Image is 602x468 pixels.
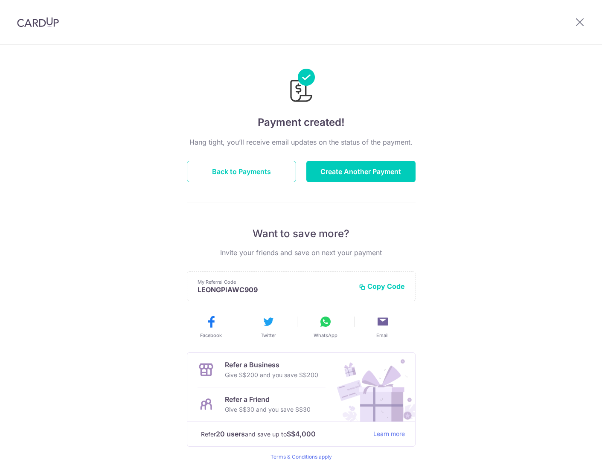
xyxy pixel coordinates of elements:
[373,429,405,439] a: Learn more
[198,285,352,294] p: LEONGPIAWC909
[187,137,416,147] p: Hang tight, you’ll receive email updates on the status of the payment.
[306,161,416,182] button: Create Another Payment
[186,315,236,339] button: Facebook
[261,332,276,339] span: Twitter
[187,227,416,241] p: Want to save more?
[225,370,318,380] p: Give S$200 and you save S$200
[216,429,245,439] strong: 20 users
[187,161,296,182] button: Back to Payments
[300,315,351,339] button: WhatsApp
[329,353,415,421] img: Refer
[314,332,337,339] span: WhatsApp
[288,69,315,105] img: Payments
[200,332,222,339] span: Facebook
[358,315,408,339] button: Email
[225,404,311,415] p: Give S$30 and you save S$30
[270,453,332,460] a: Terms & Conditions apply
[243,315,294,339] button: Twitter
[17,17,59,27] img: CardUp
[201,429,366,439] p: Refer and save up to
[225,394,311,404] p: Refer a Friend
[376,332,389,339] span: Email
[198,279,352,285] p: My Referral Code
[359,282,405,291] button: Copy Code
[187,115,416,130] h4: Payment created!
[225,360,318,370] p: Refer a Business
[287,429,316,439] strong: S$4,000
[187,247,416,258] p: Invite your friends and save on next your payment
